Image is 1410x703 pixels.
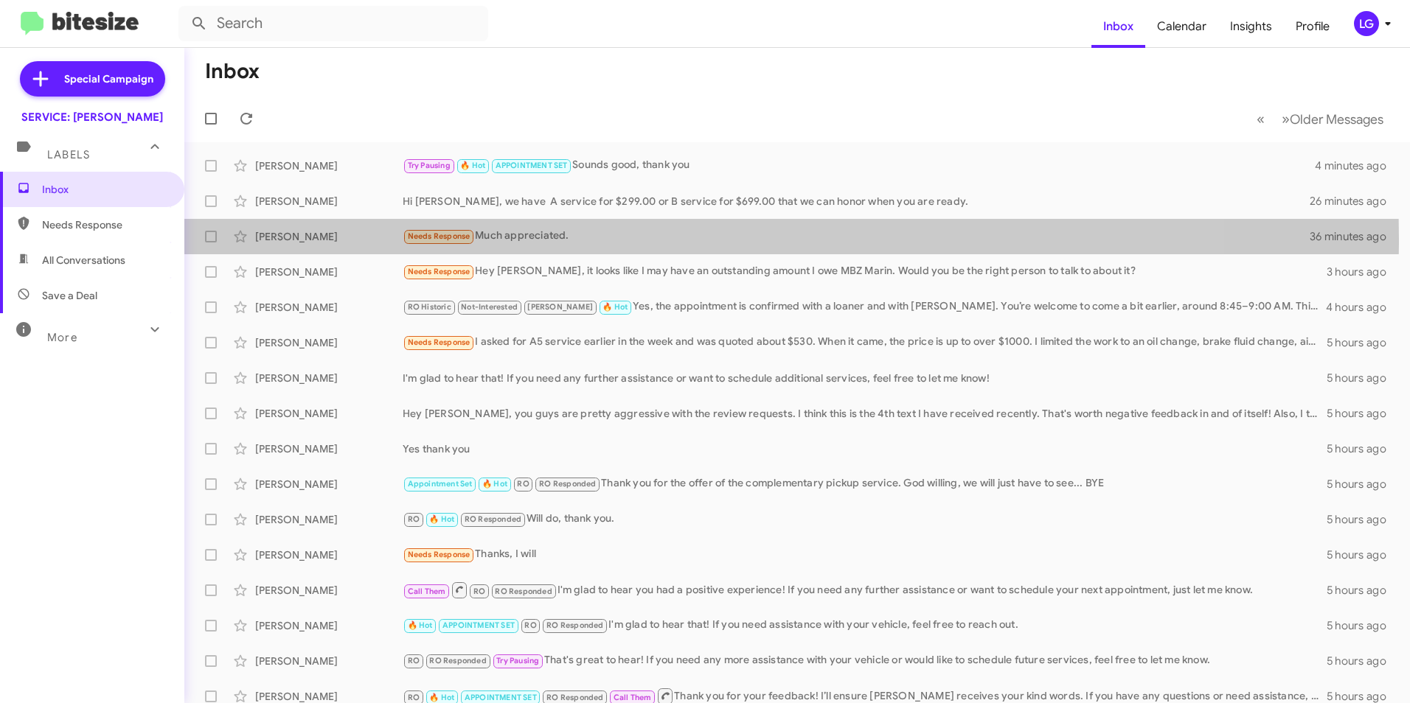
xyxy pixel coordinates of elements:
span: Needs Response [408,267,470,276]
div: I'm glad to hear that! If you need any further assistance or want to schedule additional services... [403,371,1327,385]
span: Try Pausing [496,656,539,665]
div: Sounds good, thank you [403,157,1315,174]
button: Previous [1248,104,1274,134]
span: More [47,331,77,344]
span: RO Historic [408,302,451,312]
span: Special Campaign [64,71,153,86]
span: RO Responded [465,514,521,524]
span: RO [408,656,420,665]
div: [PERSON_NAME] [255,406,403,421]
div: [PERSON_NAME] [255,300,403,315]
a: Insights [1218,5,1284,48]
div: I'm glad to hear that! If you need assistance with your vehicle, feel free to reach out. [403,617,1327,634]
span: Inbox [1091,5,1145,48]
div: [PERSON_NAME] [255,477,403,492]
div: I asked for A5 service earlier in the week and was quoted about $530. When it came, the price is ... [403,334,1327,351]
div: 5 hours ago [1327,371,1398,385]
span: RO Responded [546,620,603,630]
span: RO [517,479,529,489]
span: 🔥 Hot [429,693,454,702]
div: [PERSON_NAME] [255,371,403,385]
input: Search [178,6,488,41]
a: Calendar [1145,5,1218,48]
span: RO Responded [546,693,603,702]
div: 5 hours ago [1327,441,1398,456]
span: Not-Interested [461,302,518,312]
div: [PERSON_NAME] [255,583,403,598]
span: Older Messages [1290,111,1383,127]
div: Yes, the appointment is confirmed with a loaner and with [PERSON_NAME]. You’re welcome to come a ... [403,298,1326,315]
span: Save a Deal [42,288,97,303]
a: Special Campaign [20,61,165,97]
span: Labels [47,148,90,161]
button: LG [1341,11,1394,36]
div: 5 hours ago [1327,335,1398,350]
div: Thank you for the offer of the complementary pickup service. God willing, we will just have to se... [403,475,1327,492]
div: [PERSON_NAME] [255,229,403,244]
span: 🔥 Hot [408,620,433,630]
span: 🔥 Hot [460,161,485,170]
div: 5 hours ago [1327,583,1398,598]
div: 4 hours ago [1326,300,1398,315]
span: Call Them [408,587,446,596]
span: RO Responded [539,479,596,489]
span: [PERSON_NAME] [527,302,593,312]
div: LG [1354,11,1379,36]
h1: Inbox [205,60,260,83]
div: That's great to hear! If you need any more assistance with your vehicle or would like to schedule... [403,652,1327,669]
span: Needs Response [42,217,167,232]
span: RO [408,514,420,524]
div: 4 minutes ago [1315,158,1398,173]
span: RO [473,587,485,596]
div: Hey [PERSON_NAME], it looks like I may have an outstanding amount I owe MBZ Marin. Would you be t... [403,263,1327,280]
span: All Conversations [42,253,125,267]
span: RO [408,693,420,702]
div: 5 hours ago [1327,618,1398,633]
div: [PERSON_NAME] [255,335,403,350]
div: 5 hours ago [1327,406,1398,421]
div: [PERSON_NAME] [255,618,403,633]
span: Needs Response [408,550,470,559]
span: APPOINTMENT SET [465,693,537,702]
div: Much appreciated. [403,228,1310,245]
span: APPOINTMENT SET [496,161,568,170]
div: [PERSON_NAME] [255,158,403,173]
span: 🔥 Hot [602,302,628,312]
span: » [1282,110,1290,128]
div: Thanks, I will [403,546,1327,563]
span: APPOINTMENT SET [442,620,515,630]
div: 5 hours ago [1327,477,1398,492]
div: 3 hours ago [1327,265,1398,279]
a: Profile [1284,5,1341,48]
span: 🔥 Hot [429,514,454,524]
span: Needs Response [408,231,470,241]
div: [PERSON_NAME] [255,548,403,562]
div: [PERSON_NAME] [255,441,403,456]
button: Next [1273,104,1392,134]
span: RO [524,620,536,630]
div: [PERSON_NAME] [255,265,403,279]
div: Will do, thank you. [403,511,1327,528]
span: Call Them [614,693,652,702]
span: RO Responded [429,656,486,665]
div: 5 hours ago [1327,548,1398,562]
div: Hi [PERSON_NAME], we have A service for $299.00 or B service for $699.00 that we can honor when y... [403,194,1310,209]
nav: Page navigation example [1248,104,1392,134]
span: Needs Response [408,337,470,347]
div: SERVICE: [PERSON_NAME] [21,110,163,125]
span: « [1257,110,1265,128]
div: 36 minutes ago [1310,229,1398,244]
div: Hey [PERSON_NAME], you guys are pretty aggressive with the review requests. I think this is the 4... [403,406,1327,421]
div: I'm glad to hear you had a positive experience! If you need any further assistance or want to sch... [403,581,1327,599]
span: 🔥 Hot [482,479,507,489]
span: Appointment Set [408,479,473,489]
div: 5 hours ago [1327,654,1398,668]
div: [PERSON_NAME] [255,654,403,668]
span: Inbox [42,182,167,197]
div: [PERSON_NAME] [255,512,403,527]
span: RO Responded [495,587,552,596]
div: 26 minutes ago [1310,194,1398,209]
